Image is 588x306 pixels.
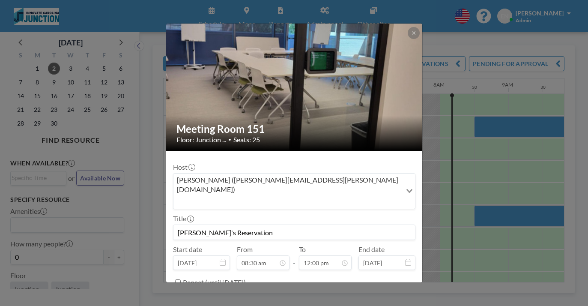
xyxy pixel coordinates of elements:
[173,214,193,223] label: Title
[293,248,295,267] span: -
[173,245,202,254] label: Start date
[228,136,231,143] span: •
[166,23,423,152] img: 537.jpg
[176,123,413,135] h2: Meeting Room 151
[237,245,253,254] label: From
[358,245,385,254] label: End date
[173,163,194,171] label: Host
[299,245,306,254] label: To
[183,278,246,287] label: Repeat (until [DATE])
[173,225,415,240] input: Emily's reservation
[173,174,415,209] div: Search for option
[233,135,260,144] span: Seats: 25
[174,196,401,207] input: Search for option
[175,175,400,195] span: [PERSON_NAME] ([PERSON_NAME][EMAIL_ADDRESS][PERSON_NAME][DOMAIN_NAME])
[176,135,226,144] span: Floor: Junction ...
